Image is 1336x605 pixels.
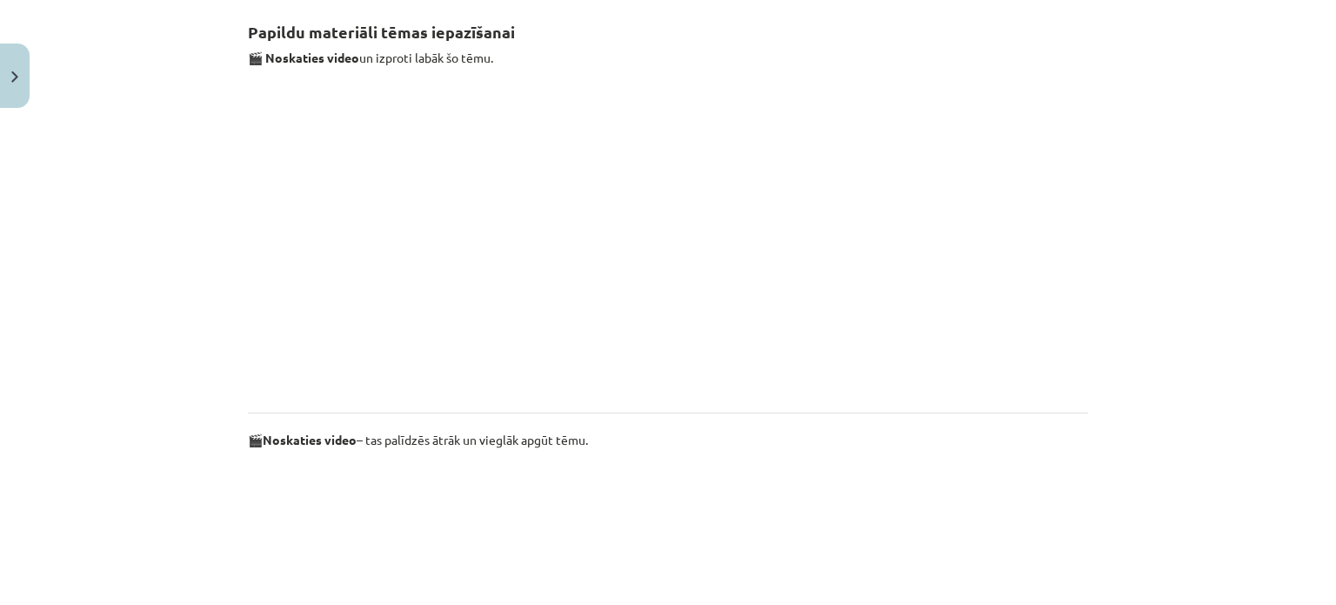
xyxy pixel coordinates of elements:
[248,431,1088,449] p: 🎬 – tas palīdzēs ātrāk un vieglāk apgūt tēmu.
[248,50,359,65] strong: 🎬 Noskaties video
[248,49,1088,67] p: un izproti labāk šo tēmu.
[248,22,515,42] strong: Papildu materiāli tēmas iepazīšanai
[263,432,357,447] strong: Noskaties video
[11,71,18,83] img: icon-close-lesson-0947bae3869378f0d4975bcd49f059093ad1ed9edebbc8119c70593378902aed.svg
